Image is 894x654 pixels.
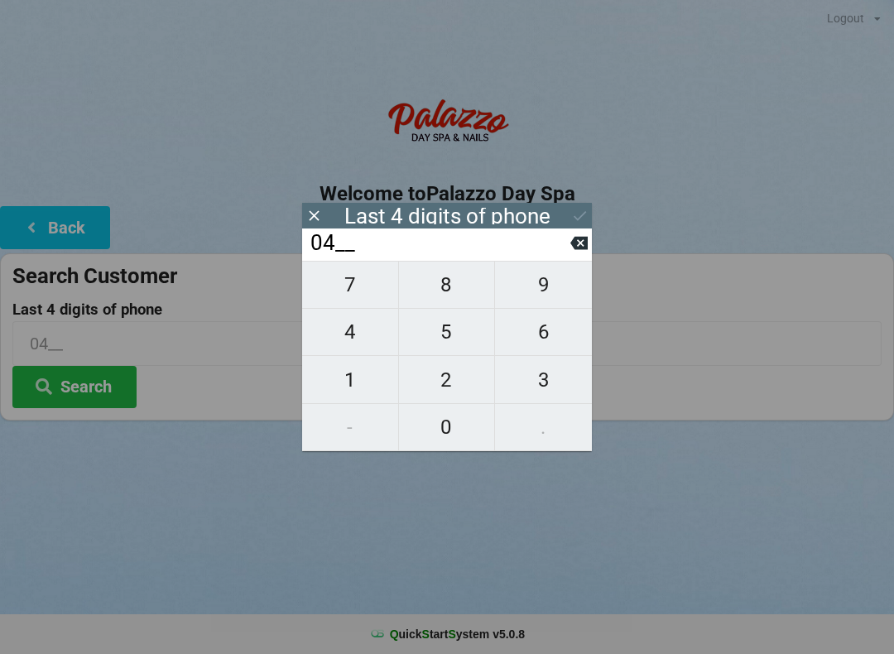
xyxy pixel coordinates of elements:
[495,363,592,397] span: 3
[495,261,592,309] button: 9
[399,356,496,403] button: 2
[399,410,495,445] span: 0
[495,315,592,349] span: 6
[495,356,592,403] button: 3
[399,315,495,349] span: 5
[495,309,592,356] button: 6
[399,404,496,451] button: 0
[302,309,399,356] button: 4
[302,261,399,309] button: 7
[399,267,495,302] span: 8
[302,315,398,349] span: 4
[399,309,496,356] button: 5
[344,208,550,224] div: Last 4 digits of phone
[399,261,496,309] button: 8
[302,363,398,397] span: 1
[302,356,399,403] button: 1
[302,267,398,302] span: 7
[495,267,592,302] span: 9
[399,363,495,397] span: 2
